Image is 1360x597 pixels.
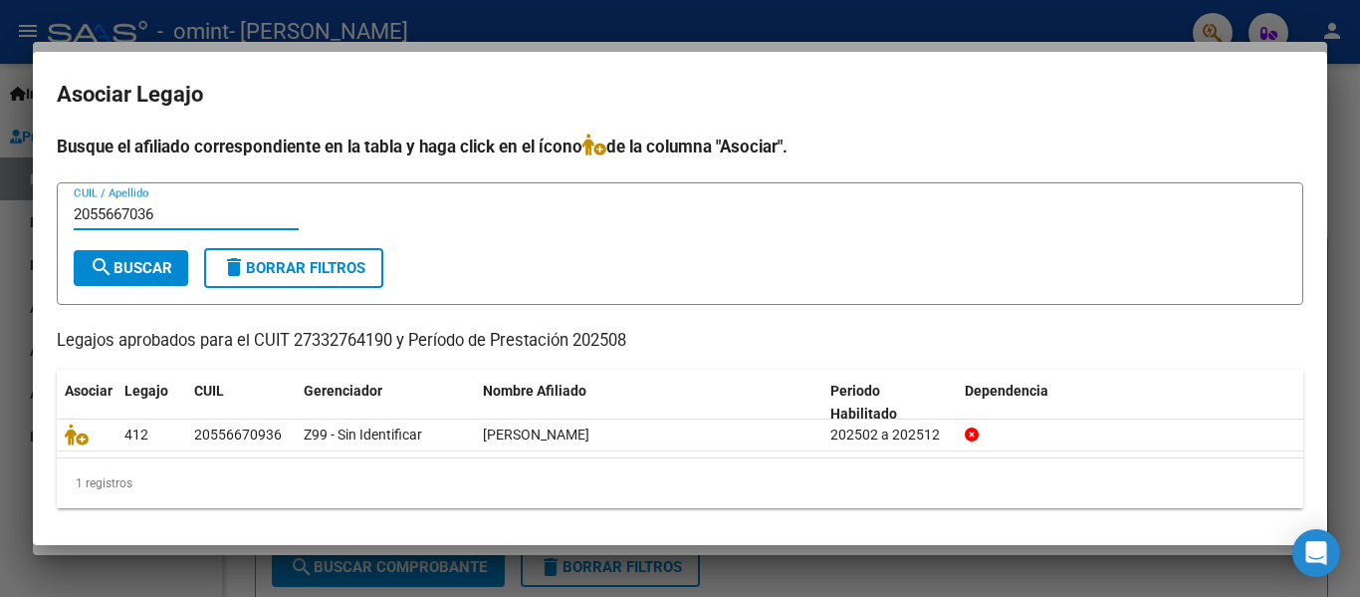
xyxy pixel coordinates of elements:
span: Nombre Afiliado [483,383,586,399]
h4: Busque el afiliado correspondiente en la tabla y haga click en el ícono de la columna "Asociar". [57,134,1303,159]
datatable-header-cell: Asociar [57,370,116,436]
span: Asociar [65,383,113,399]
p: Legajos aprobados para el CUIT 27332764190 y Período de Prestación 202508 [57,329,1303,354]
span: Buscar [90,259,172,277]
span: Gerenciador [304,383,382,399]
span: Borrar Filtros [222,259,365,277]
span: Dependencia [965,383,1048,399]
datatable-header-cell: Dependencia [957,370,1304,436]
datatable-header-cell: Periodo Habilitado [822,370,957,436]
span: CUIL [194,383,224,399]
datatable-header-cell: Nombre Afiliado [475,370,822,436]
div: Open Intercom Messenger [1292,529,1340,577]
mat-icon: delete [222,255,246,279]
span: Z99 - Sin Identificar [304,427,422,443]
span: Periodo Habilitado [830,383,897,422]
datatable-header-cell: Gerenciador [296,370,475,436]
mat-icon: search [90,255,113,279]
datatable-header-cell: CUIL [186,370,296,436]
button: Borrar Filtros [204,248,383,288]
span: 412 [124,427,148,443]
span: Legajo [124,383,168,399]
span: ROLDAN AGUSTIN JEREMIAS [483,427,589,443]
datatable-header-cell: Legajo [116,370,186,436]
div: 202502 a 202512 [830,424,949,447]
h2: Asociar Legajo [57,76,1303,114]
div: 20556670936 [194,424,282,447]
div: 1 registros [57,458,1303,508]
button: Buscar [74,250,188,286]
